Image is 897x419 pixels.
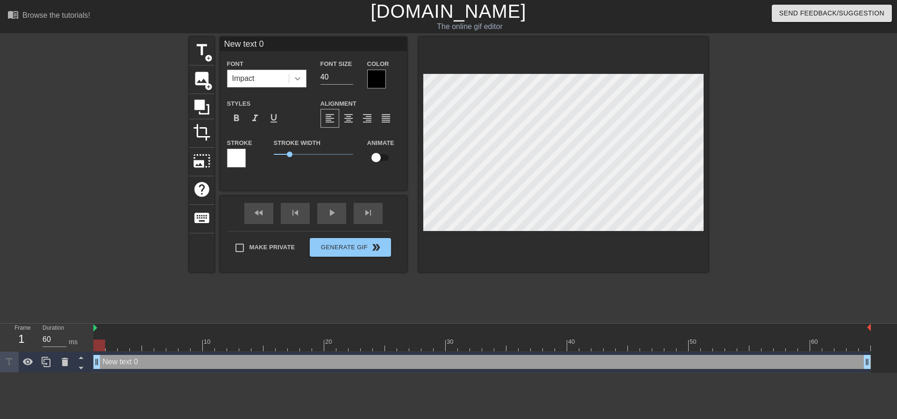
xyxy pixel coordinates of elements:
[253,207,264,218] span: fast_rewind
[227,138,252,148] label: Stroke
[343,113,354,124] span: format_align_center
[193,152,211,170] span: photo_size_select_large
[7,9,90,23] a: Browse the tutorials!
[370,242,382,253] span: double_arrow
[324,113,335,124] span: format_align_left
[367,59,389,69] label: Color
[205,54,213,62] span: add_circle
[304,21,636,32] div: The online gif editor
[320,59,352,69] label: Font Size
[69,337,78,347] div: ms
[193,209,211,227] span: keyboard
[231,113,242,124] span: format_bold
[363,207,374,218] span: skip_next
[772,5,892,22] button: Send Feedback/Suggestion
[568,337,577,347] div: 40
[367,138,394,148] label: Animate
[22,11,90,19] div: Browse the tutorials!
[7,9,19,20] span: menu_book
[325,337,334,347] div: 20
[227,99,251,108] label: Styles
[320,99,356,108] label: Alignment
[862,357,872,367] span: drag_handle
[274,138,320,148] label: Stroke Width
[362,113,373,124] span: format_align_right
[227,59,243,69] label: Font
[193,123,211,141] span: crop
[232,73,255,84] div: Impact
[370,1,526,22] a: [DOMAIN_NAME]
[92,357,101,367] span: drag_handle
[380,113,392,124] span: format_align_justify
[205,83,213,91] span: add_circle
[268,113,279,124] span: format_underline
[249,243,295,252] span: Make Private
[313,242,387,253] span: Generate Gif
[7,324,36,351] div: Frame
[193,70,211,87] span: image
[193,181,211,198] span: help
[43,325,64,331] label: Duration
[14,331,28,347] div: 1
[249,113,261,124] span: format_italic
[811,337,819,347] div: 60
[779,7,884,19] span: Send Feedback/Suggestion
[690,337,698,347] div: 50
[310,238,391,257] button: Generate Gif
[193,41,211,59] span: title
[867,324,871,331] img: bound-end.png
[290,207,301,218] span: skip_previous
[326,207,337,218] span: play_arrow
[447,337,455,347] div: 30
[204,337,212,347] div: 10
